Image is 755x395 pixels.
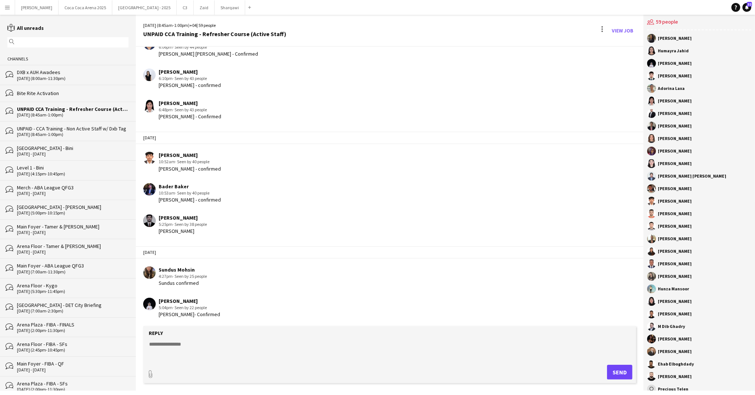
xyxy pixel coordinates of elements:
[658,299,692,304] div: [PERSON_NAME]
[17,360,128,367] div: Main Foyer - FIBA - QF
[17,90,128,97] div: Bite Rite Activation
[112,0,177,15] button: [GEOGRAPHIC_DATA] - 2025
[658,237,692,241] div: [PERSON_NAME]
[159,311,220,318] div: [PERSON_NAME]- Confirmed
[658,349,692,354] div: [PERSON_NAME]
[658,186,692,191] div: [PERSON_NAME]
[658,374,692,379] div: [PERSON_NAME]
[173,305,207,310] span: · Seen by 22 people
[159,106,221,113] div: 6:48pm
[159,228,207,234] div: [PERSON_NAME]
[17,328,128,333] div: [DATE] (2:00pm-11:30pm)
[658,312,692,316] div: [PERSON_NAME]
[15,0,59,15] button: [PERSON_NAME]
[17,191,128,196] div: [DATE] - [DATE]
[159,44,258,50] div: 6:06pm
[173,221,207,227] span: · Seen by 38 people
[658,362,694,366] div: Ehab Elboghdady
[159,190,221,196] div: 10:53am
[658,274,692,279] div: [PERSON_NAME]
[17,302,128,308] div: [GEOGRAPHIC_DATA] - DET City Briefing
[159,273,207,280] div: 4:27pm
[143,31,286,37] div: UNPAID CCA Training - Refresher Course (Active Staff)
[175,159,209,164] span: · Seen by 40 people
[647,15,751,30] div: 59 people
[173,44,207,50] span: · Seen by 44 people
[159,183,221,190] div: Bader Baker
[17,269,128,275] div: [DATE] (7:00am-11:30pm)
[159,165,221,172] div: [PERSON_NAME] - confirmed
[658,36,692,41] div: [PERSON_NAME]
[215,0,245,15] button: Sharqawi
[173,273,207,279] span: · Seen by 25 people
[658,49,689,53] div: Humayra Jahid
[17,249,128,255] div: [DATE] - [DATE]
[17,171,128,176] div: [DATE] (4:15pm-10:45pm)
[17,106,128,112] div: UNPAID CCA Training - Refresher Course (Active Staff)
[194,0,215,15] button: Zaid
[190,22,197,28] span: +04
[658,74,692,78] div: [PERSON_NAME]
[17,184,128,191] div: Merch - ABA League QFG3
[658,337,692,341] div: [PERSON_NAME]
[609,25,636,36] a: View Job
[607,365,632,380] button: Send
[658,324,685,329] div: M Dib Ghadry
[159,158,221,165] div: 10:52am
[159,214,207,221] div: [PERSON_NAME]
[159,304,220,311] div: 5:04pm
[17,367,128,373] div: [DATE] - [DATE]
[17,321,128,328] div: Arena Plaza - FIBA - FINALS
[159,75,221,82] div: 6:10pm
[159,298,220,304] div: [PERSON_NAME]
[159,50,258,57] div: [PERSON_NAME] [PERSON_NAME] - Confirmed
[17,164,128,171] div: Level 1 - Bini
[177,0,194,15] button: C3
[7,25,44,31] a: All unreads
[658,161,692,166] div: [PERSON_NAME]
[136,246,643,259] div: [DATE]
[159,69,221,75] div: [PERSON_NAME]
[17,387,128,392] div: [DATE] (2:00pm-11:30pm)
[17,282,128,289] div: Arena Floor - Kygo
[17,132,128,137] div: [DATE] (8:45am-1:00pm)
[59,0,112,15] button: Coca Coca Arena 2025
[159,152,221,158] div: [PERSON_NAME]
[159,266,207,273] div: Sundus Mohsin
[658,224,692,228] div: [PERSON_NAME]
[17,151,128,157] div: [DATE] - [DATE]
[17,308,128,314] div: [DATE] (7:00am-2:30pm)
[747,2,752,7] span: 32
[658,124,692,128] div: [PERSON_NAME]
[658,387,688,391] div: Precious Telen
[17,204,128,210] div: [GEOGRAPHIC_DATA] - [PERSON_NAME]
[658,212,692,216] div: [PERSON_NAME]
[658,86,685,91] div: Adorina Laxa
[159,221,207,228] div: 5:25pm
[658,136,692,141] div: [PERSON_NAME]
[17,262,128,269] div: Main Foyer - ABA League QFG3
[173,107,207,112] span: · Seen by 43 people
[17,145,128,151] div: [GEOGRAPHIC_DATA] - Bini
[658,174,726,178] div: [PERSON_NAME] [PERSON_NAME]
[17,125,128,132] div: UNPAID - CCA Training - Non Active Staff w/ Dxb Tag
[658,262,692,266] div: [PERSON_NAME]
[17,230,128,235] div: [DATE] - [DATE]
[17,243,128,249] div: Arena Floor - Tamer & [PERSON_NAME]
[17,210,128,216] div: [DATE] (5:00pm-10:15pm)
[17,347,128,353] div: [DATE] (2:45pm-10:45pm)
[17,289,128,294] div: [DATE] (5:30pm-11:45pm)
[658,111,692,116] div: [PERSON_NAME]
[173,76,207,81] span: · Seen by 43 people
[159,196,221,203] div: [PERSON_NAME] - confirmed
[742,3,751,12] a: 32
[159,82,221,88] div: [PERSON_NAME] - confirmed
[658,149,692,153] div: [PERSON_NAME]
[17,76,128,81] div: [DATE] (8:00am-11:30pm)
[143,22,286,29] div: [DATE] (8:45am-1:00pm) | 59 people
[17,223,128,230] div: Main Foyer - Tamer & [PERSON_NAME]
[175,190,209,196] span: · Seen by 40 people
[17,112,128,118] div: [DATE] (8:45am-1:00pm)
[658,199,692,203] div: [PERSON_NAME]
[17,341,128,347] div: Arena Floor - FIBA - SFs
